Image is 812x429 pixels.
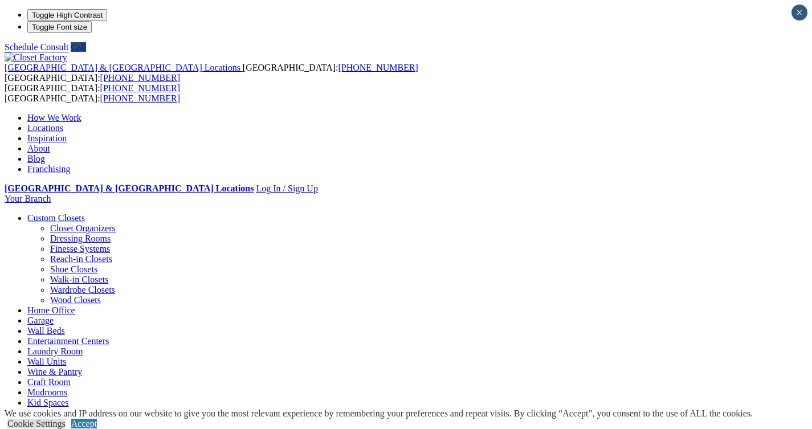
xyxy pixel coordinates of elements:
[27,408,79,418] a: Home Library
[27,367,82,377] a: Wine & Pantry
[27,336,109,346] a: Entertainment Centers
[7,419,66,428] a: Cookie Settings
[27,398,68,407] a: Kid Spaces
[27,123,63,133] a: Locations
[5,52,67,63] img: Closet Factory
[256,183,317,193] a: Log In / Sign Up
[71,42,86,52] a: Call
[5,42,68,52] a: Schedule Consult
[5,194,51,203] a: Your Branch
[5,83,180,103] span: [GEOGRAPHIC_DATA]: [GEOGRAPHIC_DATA]:
[27,144,50,153] a: About
[27,113,81,122] a: How We Work
[5,63,240,72] span: [GEOGRAPHIC_DATA] & [GEOGRAPHIC_DATA] Locations
[791,5,807,21] button: Close
[27,213,85,223] a: Custom Closets
[27,305,75,315] a: Home Office
[50,275,108,284] a: Walk-in Closets
[27,316,54,325] a: Garage
[50,244,110,254] a: Finesse Systems
[27,133,67,143] a: Inspiration
[71,419,97,428] a: Accept
[338,63,418,72] a: [PHONE_NUMBER]
[50,295,101,305] a: Wood Closets
[27,346,83,356] a: Laundry Room
[27,9,107,21] button: Toggle High Contrast
[27,164,71,174] a: Franchising
[27,387,67,397] a: Mudrooms
[50,285,115,295] a: Wardrobe Closets
[27,377,71,387] a: Craft Room
[27,326,65,336] a: Wall Beds
[27,357,66,366] a: Wall Units
[5,183,254,193] a: [GEOGRAPHIC_DATA] & [GEOGRAPHIC_DATA] Locations
[27,21,92,33] button: Toggle Font size
[100,73,180,83] a: [PHONE_NUMBER]
[50,264,97,274] a: Shoe Closets
[50,223,116,233] a: Closet Organizers
[50,234,111,243] a: Dressing Rooms
[32,11,103,19] span: Toggle High Contrast
[5,63,243,72] a: [GEOGRAPHIC_DATA] & [GEOGRAPHIC_DATA] Locations
[27,154,45,164] a: Blog
[5,408,753,419] div: We use cookies and IP address on our website to give you the most relevant experience by remember...
[5,63,418,83] span: [GEOGRAPHIC_DATA]: [GEOGRAPHIC_DATA]:
[32,23,87,31] span: Toggle Font size
[100,83,180,93] a: [PHONE_NUMBER]
[100,93,180,103] a: [PHONE_NUMBER]
[50,254,112,264] a: Reach-in Closets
